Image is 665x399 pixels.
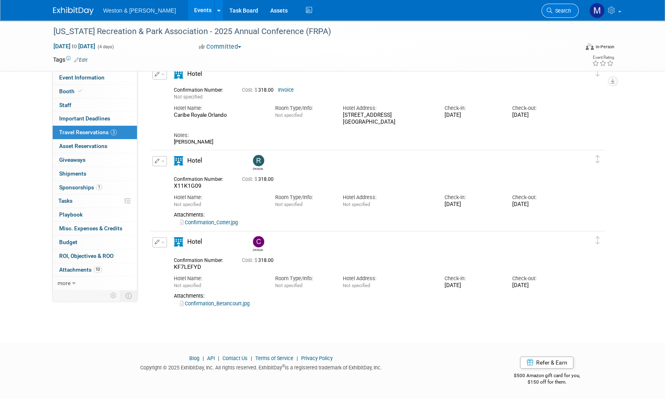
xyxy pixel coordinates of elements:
[53,362,470,371] div: Copyright © 2025 ExhibitDay, Inc. All rights reserved. ExhibitDay is a registered trademark of Ex...
[59,239,77,245] span: Budget
[120,290,137,301] td: Toggle Event Tabs
[242,87,277,93] span: 318.00
[174,237,183,247] i: Hotel
[59,143,107,149] span: Asset Reservations
[97,44,114,49] span: (4 days)
[53,167,137,180] a: Shipments
[512,112,567,119] div: [DATE]
[512,282,567,289] div: [DATE]
[174,174,230,182] div: Confirmation Number:
[275,283,302,288] span: Not specified
[111,129,117,135] span: 3
[53,181,137,194] a: Sponsorships1
[196,43,244,51] button: Committed
[520,356,573,369] a: Refer & Earn
[596,155,600,163] i: Click and drag to move item
[242,176,258,182] span: Cost: $
[58,280,71,286] span: more
[53,139,137,153] a: Asset Reservations
[596,236,600,245] i: Click and drag to move item
[174,194,263,201] div: Hotel Name:
[251,236,265,252] div: Cristobal Betancourt
[51,24,567,39] div: [US_STATE] Recreation & Park Association - 2025 Annual Conference (FRPA)
[59,211,83,218] span: Playbook
[174,85,230,93] div: Confirmation Number:
[189,355,199,361] a: Blog
[174,132,568,139] div: Notes:
[59,157,86,163] span: Giveaways
[174,283,201,288] span: Not specified
[59,129,117,135] span: Travel Reservations
[174,255,230,264] div: Confirmation Number:
[253,166,263,171] div: rachel cotter
[275,275,331,282] div: Room Type/Info:
[592,56,614,60] div: Event Rating
[595,44,614,50] div: In-Person
[512,275,567,282] div: Check-out:
[343,194,432,201] div: Hotel Address:
[242,176,277,182] span: 318.00
[53,153,137,167] a: Giveaways
[589,3,605,18] img: Mary Ann Trujillo
[242,257,277,263] span: 318.00
[174,69,183,79] i: Hotel
[343,275,432,282] div: Hotel Address:
[444,201,500,208] div: [DATE]
[541,4,579,18] a: Search
[253,247,263,252] div: Cristobal Betancourt
[253,155,264,166] img: rachel cotter
[275,194,331,201] div: Room Type/Info:
[174,182,201,189] span: X11K1G09
[180,219,238,225] a: Confirmation_Cotter.jpg
[174,202,201,207] span: Not specified
[59,225,122,232] span: Misc. Expenses & Credits
[174,264,201,270] span: KF7LEFYD
[253,236,264,247] img: Cristobal Betancourt
[343,105,432,112] div: Hotel Address:
[596,69,600,77] i: Click and drag to move item
[59,74,105,81] span: Event Information
[59,266,102,273] span: Attachments
[187,157,202,164] span: Hotel
[207,355,215,361] a: API
[512,105,567,112] div: Check-out:
[59,253,113,259] span: ROI, Objectives & ROO
[249,355,254,361] span: |
[53,7,94,15] img: ExhibitDay
[295,355,300,361] span: |
[187,70,202,77] span: Hotel
[53,71,137,84] a: Event Information
[53,263,137,277] a: Attachments10
[586,43,594,50] img: Format-Inperson.png
[444,105,500,112] div: Check-in:
[53,85,137,98] a: Booth
[481,367,612,386] div: $500 Amazon gift card for you,
[78,89,82,93] i: Booth reservation complete
[187,238,202,245] span: Hotel
[481,379,612,386] div: $150 off for them.
[531,42,614,54] div: Event Format
[53,222,137,235] a: Misc. Expenses & Credits
[275,112,302,118] span: Not specified
[552,8,571,14] span: Search
[59,88,84,94] span: Booth
[174,139,568,145] div: [PERSON_NAME]
[512,194,567,201] div: Check-out:
[343,283,370,288] span: Not specified
[59,170,86,177] span: Shipments
[53,208,137,221] a: Playbook
[174,275,263,282] div: Hotel Name:
[53,277,137,290] a: more
[53,99,137,112] a: Staff
[275,105,331,112] div: Room Type/Info:
[251,155,265,171] div: rachel cotter
[512,201,567,208] div: [DATE]
[107,290,121,301] td: Personalize Event Tab Strip
[282,364,285,368] sup: ®
[59,184,102,191] span: Sponsorships
[53,126,137,139] a: Travel Reservations3
[255,355,293,361] a: Terms of Service
[216,355,221,361] span: |
[53,194,137,208] a: Tasks
[222,355,248,361] a: Contact Us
